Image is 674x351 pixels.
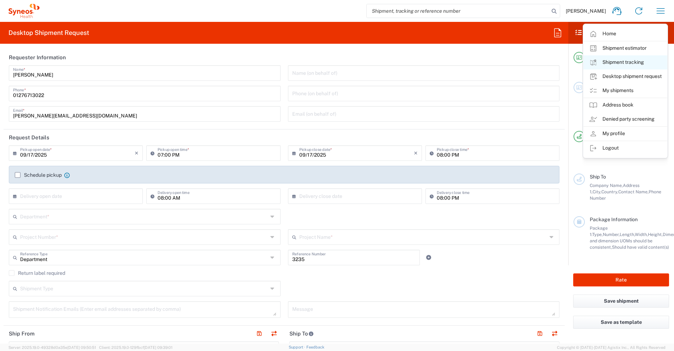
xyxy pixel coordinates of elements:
span: Company Name, [590,183,623,188]
i: × [414,147,418,159]
span: Length, [620,232,635,237]
label: Schedule pickup [15,172,62,178]
button: Save as template [573,316,669,329]
h2: Desktop Shipment Request [8,29,89,37]
span: City, [593,189,601,194]
a: Home [583,27,667,41]
a: Logout [583,141,667,155]
label: Return label required [9,270,65,276]
h2: Ship From [9,330,35,337]
a: Support [289,345,306,349]
h2: Ship To [289,330,314,337]
a: Desktop shipment request [583,69,667,84]
span: Package Information [590,217,638,222]
a: Feedback [306,345,324,349]
i: × [135,147,139,159]
h2: Request Details [9,134,49,141]
span: Copyright © [DATE]-[DATE] Agistix Inc., All Rights Reserved [557,344,666,351]
h2: Requester Information [9,54,66,61]
span: Width, [635,232,648,237]
span: Server: 2025.19.0-49328d0a35e [8,345,96,350]
span: [DATE] 09:50:51 [67,345,96,350]
span: Should have valid content(s) [612,244,669,250]
span: Number, [603,232,620,237]
a: Denied party screening [583,112,667,126]
span: [DATE] 09:39:01 [144,345,172,350]
a: Add Reference [424,253,434,262]
span: Package 1: [590,225,608,237]
span: Client: 2025.19.0-129fbcf [99,345,172,350]
a: My profile [583,127,667,141]
a: Shipment estimator [583,41,667,55]
span: Contact Name, [618,189,649,194]
button: Rate [573,273,669,286]
input: Shipment, tracking or reference number [367,4,549,18]
span: Country, [601,189,618,194]
a: My shipments [583,84,667,98]
span: Ship To [590,174,606,180]
button: Save shipment [573,295,669,308]
a: Address book [583,98,667,112]
span: [PERSON_NAME] [566,8,606,14]
span: Height, [648,232,663,237]
a: Shipment tracking [583,55,667,69]
h2: Shipment Checklist [575,29,646,37]
span: Type, [592,232,603,237]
